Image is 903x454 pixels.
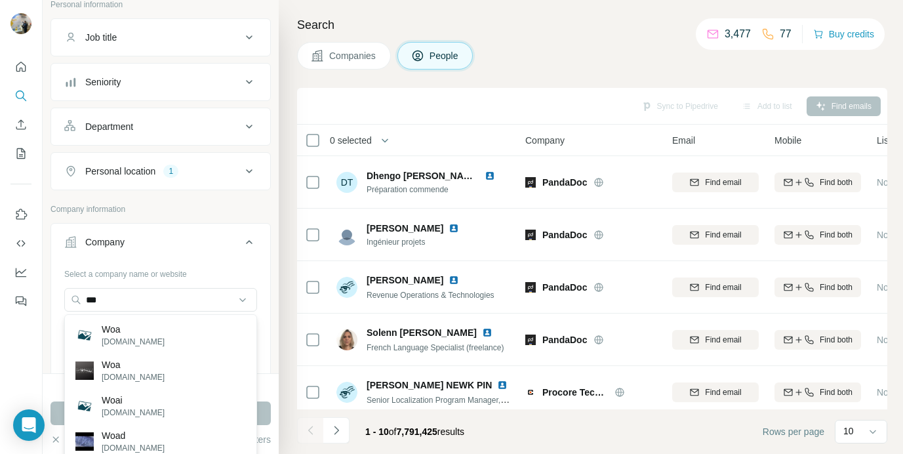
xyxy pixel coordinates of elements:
span: of [389,426,397,437]
span: Dhengo [PERSON_NAME] [PERSON_NAME] [367,171,560,181]
span: [PERSON_NAME] [367,274,443,287]
img: Logo of Procore Technologies [525,387,536,398]
button: Buy credits [813,25,874,43]
button: My lists [10,142,31,165]
p: 3,477 [725,26,751,42]
button: Clear [50,433,88,446]
p: 10 [843,424,854,438]
span: Find email [705,334,741,346]
div: Personal location [85,165,155,178]
img: Logo of PandaDoc [525,230,536,240]
button: Company [51,226,270,263]
img: Logo of PandaDoc [525,282,536,293]
span: 7,791,425 [397,426,437,437]
span: 0 selected [330,134,372,147]
button: Find email [672,278,759,297]
span: Ingénieur projets [367,236,475,248]
div: DT [336,172,357,193]
span: [PERSON_NAME] NEWK PIN [367,379,492,392]
img: LinkedIn logo [497,380,508,390]
div: Company [85,236,125,249]
span: Procore Technologies [542,386,608,399]
div: 1 [163,165,178,177]
span: PandaDoc [542,176,587,189]
img: Logo of PandaDoc [525,335,536,345]
button: Department [51,111,270,142]
div: Open Intercom Messenger [13,409,45,441]
button: Find email [672,173,759,192]
img: Woai [75,397,94,415]
button: Find both [774,225,861,245]
span: Rows per page [763,425,824,438]
span: People [430,49,460,62]
span: French Language Specialist (freelance) [367,343,504,352]
button: Dashboard [10,260,31,284]
h4: Search [297,16,887,34]
span: Find both [820,334,853,346]
button: Seniority [51,66,270,98]
p: [DOMAIN_NAME] [102,371,165,383]
button: Feedback [10,289,31,313]
span: Revenue Operations & Technologies [367,291,494,300]
img: LinkedIn logo [449,275,459,285]
img: Avatar [10,13,31,34]
p: [DOMAIN_NAME] [102,336,165,348]
span: results [365,426,464,437]
button: Job title [51,22,270,53]
button: Find both [774,278,861,297]
span: [PERSON_NAME] [367,222,443,235]
p: Woad [102,429,165,442]
p: [DOMAIN_NAME] [102,442,165,454]
span: Find both [820,229,853,241]
img: LinkedIn logo [482,327,492,338]
span: Find email [705,386,741,398]
button: Find both [774,330,861,350]
button: Use Surfe on LinkedIn [10,203,31,226]
button: Enrich CSV [10,113,31,136]
span: Email [672,134,695,147]
button: Find both [774,382,861,402]
span: Company [525,134,565,147]
span: PandaDoc [542,281,587,294]
span: Find both [820,176,853,188]
button: Find both [774,173,861,192]
span: Find email [705,176,741,188]
p: Woa [102,358,165,371]
button: Personal location1 [51,155,270,187]
div: Select a company name or website [64,263,257,280]
img: Woa [75,361,94,380]
img: Woad [75,432,94,451]
img: LinkedIn logo [485,171,495,181]
span: Senior Localization Program Manager, EMEA [367,394,525,405]
img: Avatar [336,277,357,298]
p: Company information [50,203,271,215]
span: 1 - 10 [365,426,389,437]
button: Use Surfe API [10,232,31,255]
span: Companies [329,49,377,62]
span: Préparation commende [367,184,511,196]
div: Job title [85,31,117,44]
button: Find email [672,382,759,402]
img: LinkedIn logo [449,223,459,234]
span: Find email [705,281,741,293]
span: Find both [820,281,853,293]
span: PandaDoc [542,228,587,241]
div: Seniority [85,75,121,89]
button: Search [10,84,31,108]
button: Navigate to next page [323,417,350,444]
span: Lists [877,134,896,147]
span: Solenn [PERSON_NAME] [367,326,477,339]
img: Avatar [336,329,357,350]
img: Avatar [336,224,357,245]
img: Avatar [336,382,357,403]
span: PandaDoc [542,333,587,346]
p: Woa [102,323,165,336]
button: Find email [672,225,759,245]
span: Find email [705,229,741,241]
button: Quick start [10,55,31,79]
button: Find email [672,330,759,350]
img: Logo of PandaDoc [525,177,536,188]
p: [DOMAIN_NAME] [102,407,165,419]
span: Mobile [774,134,801,147]
p: Woai [102,394,165,407]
